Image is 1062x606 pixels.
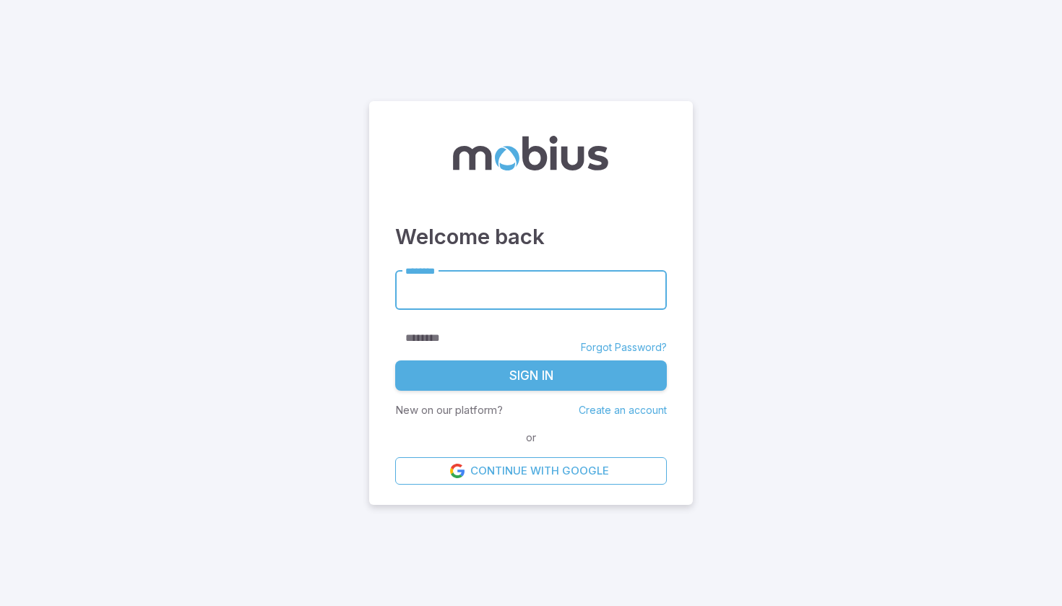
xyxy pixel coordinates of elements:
[395,457,667,485] a: Continue with Google
[579,404,667,416] a: Create an account
[395,360,667,391] button: Sign In
[581,340,667,355] a: Forgot Password?
[395,402,503,418] p: New on our platform?
[395,221,667,253] h3: Welcome back
[522,430,540,446] span: or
